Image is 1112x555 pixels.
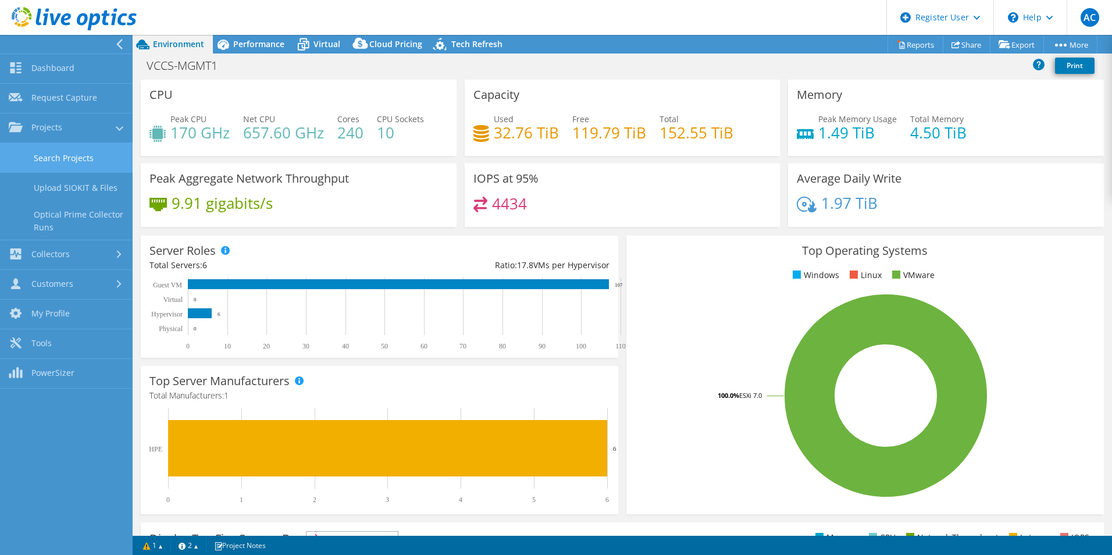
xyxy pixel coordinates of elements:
span: Total [660,113,679,124]
span: IOPS [306,532,398,546]
h4: 119.79 TiB [572,126,646,139]
span: Cores [337,113,359,124]
h3: CPU [149,88,173,101]
div: Total Servers: [149,259,379,272]
span: Net CPU [243,113,275,124]
text: 0 [194,297,197,303]
text: 110 [615,342,626,350]
text: 90 [539,342,546,350]
span: Peak Memory Usage [818,113,897,124]
span: 1 [224,390,229,401]
text: 10 [224,342,231,350]
li: Windows [790,269,839,282]
svg: \n [1008,12,1018,23]
tspan: ESXi 7.0 [739,391,762,400]
text: 0 [166,496,170,504]
li: VMware [889,269,935,282]
a: Reports [888,35,943,54]
span: Used [494,113,514,124]
h3: Peak Aggregate Network Throughput [149,172,349,185]
span: Environment [153,38,204,49]
a: More [1043,35,1097,54]
text: 100 [576,342,586,350]
text: 2 [313,496,316,504]
text: 0 [194,326,197,332]
text: 80 [499,342,506,350]
span: 17.8 [517,259,533,271]
text: 40 [342,342,349,350]
text: 6 [605,496,609,504]
text: 107 [615,282,623,288]
span: Free [572,113,589,124]
h4: 32.76 TiB [494,126,559,139]
h4: 240 [337,126,363,139]
a: Project Notes [206,538,274,553]
tspan: 100.0% [718,391,739,400]
h3: Top Server Manufacturers [149,375,290,387]
span: Total Memory [910,113,964,124]
li: Linux [847,269,882,282]
text: 0 [186,342,190,350]
text: 5 [532,496,536,504]
text: 6 [613,445,616,452]
h3: Top Operating Systems [635,244,1095,257]
h4: 152.55 TiB [660,126,733,139]
text: 1 [240,496,243,504]
text: 30 [302,342,309,350]
li: IOPS [1057,531,1089,544]
h4: 1.97 TiB [821,197,878,209]
h4: 9.91 gigabits/s [172,197,273,209]
span: Peak CPU [170,113,206,124]
text: HPE [149,445,162,453]
div: Ratio: VMs per Hypervisor [379,259,609,272]
a: Export [990,35,1044,54]
span: 6 [202,259,207,271]
h4: 170 GHz [170,126,230,139]
li: CPU [866,531,896,544]
h4: 1.49 TiB [818,126,897,139]
a: 1 [135,538,171,553]
text: 3 [386,496,389,504]
text: 60 [420,342,427,350]
h4: 4.50 TiB [910,126,967,139]
span: Virtual [313,38,340,49]
span: Tech Refresh [451,38,502,49]
a: 2 [170,538,206,553]
text: 6 [218,311,220,317]
text: Virtual [163,296,183,304]
span: Performance [233,38,284,49]
h3: Server Roles [149,244,216,257]
h3: Memory [797,88,842,101]
h4: 4434 [492,197,527,210]
text: Physical [159,325,183,333]
text: 50 [381,342,388,350]
text: 20 [263,342,270,350]
span: AC [1081,8,1099,27]
h3: Capacity [473,88,519,101]
text: Guest VM [153,281,182,289]
li: Memory [812,531,858,544]
text: 4 [459,496,462,504]
h3: IOPS at 95% [473,172,539,185]
li: Network Throughput [903,531,999,544]
span: Cloud Pricing [369,38,422,49]
h4: 657.60 GHz [243,126,324,139]
text: 70 [459,342,466,350]
a: Share [943,35,990,54]
a: Print [1055,58,1095,74]
span: CPU Sockets [377,113,424,124]
h4: Total Manufacturers: [149,389,610,402]
h3: Average Daily Write [797,172,901,185]
h4: 10 [377,126,424,139]
text: Hypervisor [151,310,183,318]
li: Latency [1006,531,1050,544]
h1: VCCS-MGMT1 [141,59,236,72]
